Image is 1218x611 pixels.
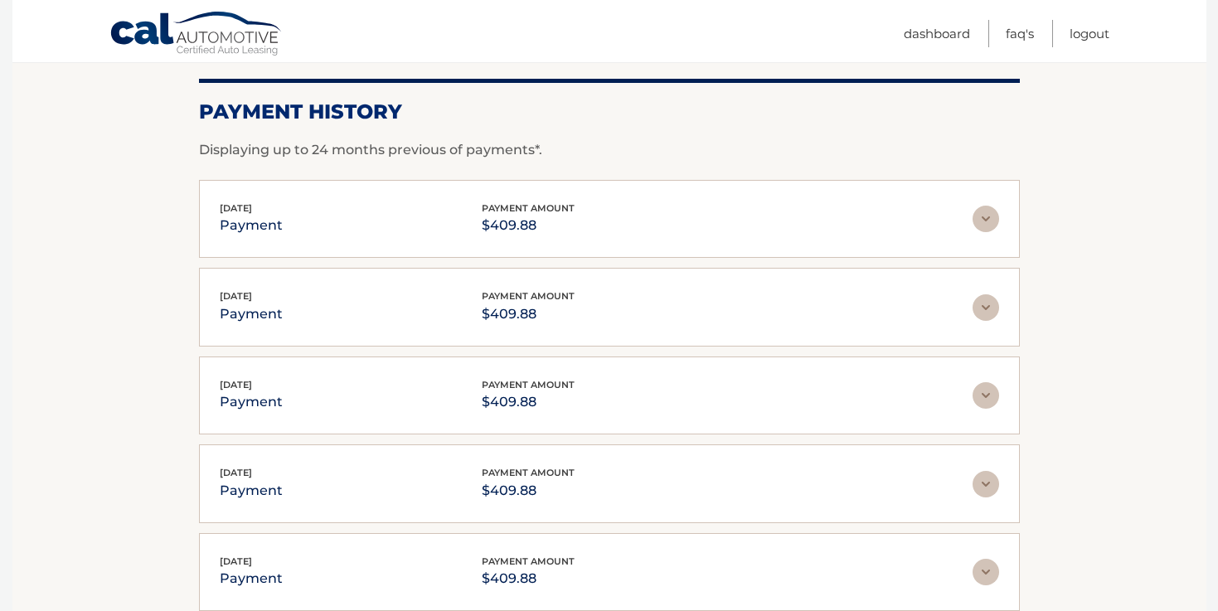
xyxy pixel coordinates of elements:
p: payment [220,567,283,590]
p: Displaying up to 24 months previous of payments*. [199,140,1020,160]
p: $409.88 [482,390,575,414]
a: Cal Automotive [109,11,284,59]
a: FAQ's [1006,20,1034,47]
span: [DATE] [220,467,252,478]
p: payment [220,214,283,237]
span: payment amount [482,290,575,302]
p: $409.88 [482,479,575,502]
p: $409.88 [482,303,575,326]
span: [DATE] [220,379,252,390]
p: $409.88 [482,214,575,237]
span: [DATE] [220,290,252,302]
span: payment amount [482,379,575,390]
p: $409.88 [482,567,575,590]
img: accordion-rest.svg [973,382,999,409]
p: payment [220,303,283,326]
p: payment [220,390,283,414]
img: accordion-rest.svg [973,206,999,232]
span: payment amount [482,467,575,478]
img: accordion-rest.svg [973,559,999,585]
h2: Payment History [199,99,1020,124]
span: payment amount [482,202,575,214]
a: Dashboard [904,20,970,47]
p: payment [220,479,283,502]
span: payment amount [482,555,575,567]
span: [DATE] [220,202,252,214]
img: accordion-rest.svg [973,294,999,321]
a: Logout [1070,20,1109,47]
span: [DATE] [220,555,252,567]
img: accordion-rest.svg [973,471,999,497]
